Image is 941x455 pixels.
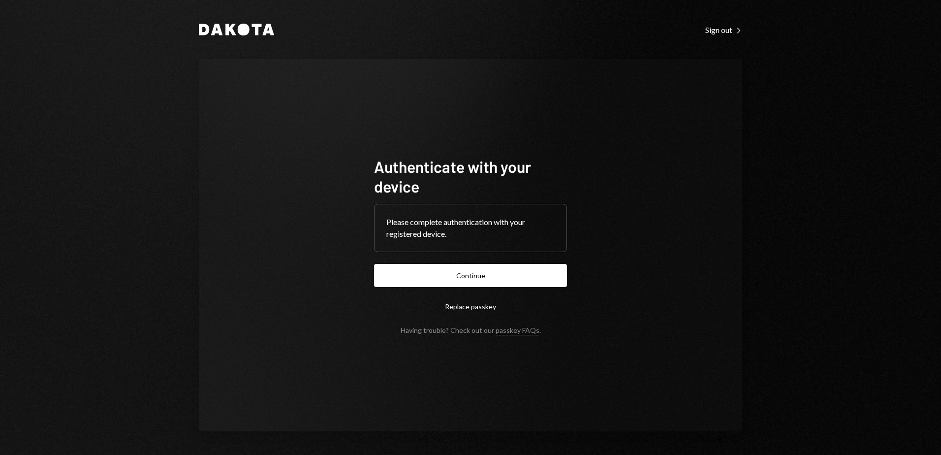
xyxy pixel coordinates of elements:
[374,264,567,287] button: Continue
[386,216,555,240] div: Please complete authentication with your registered device.
[374,295,567,318] button: Replace passkey
[401,326,541,334] div: Having trouble? Check out our .
[374,157,567,196] h1: Authenticate with your device
[496,326,539,335] a: passkey FAQs
[705,24,742,35] a: Sign out
[705,25,742,35] div: Sign out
